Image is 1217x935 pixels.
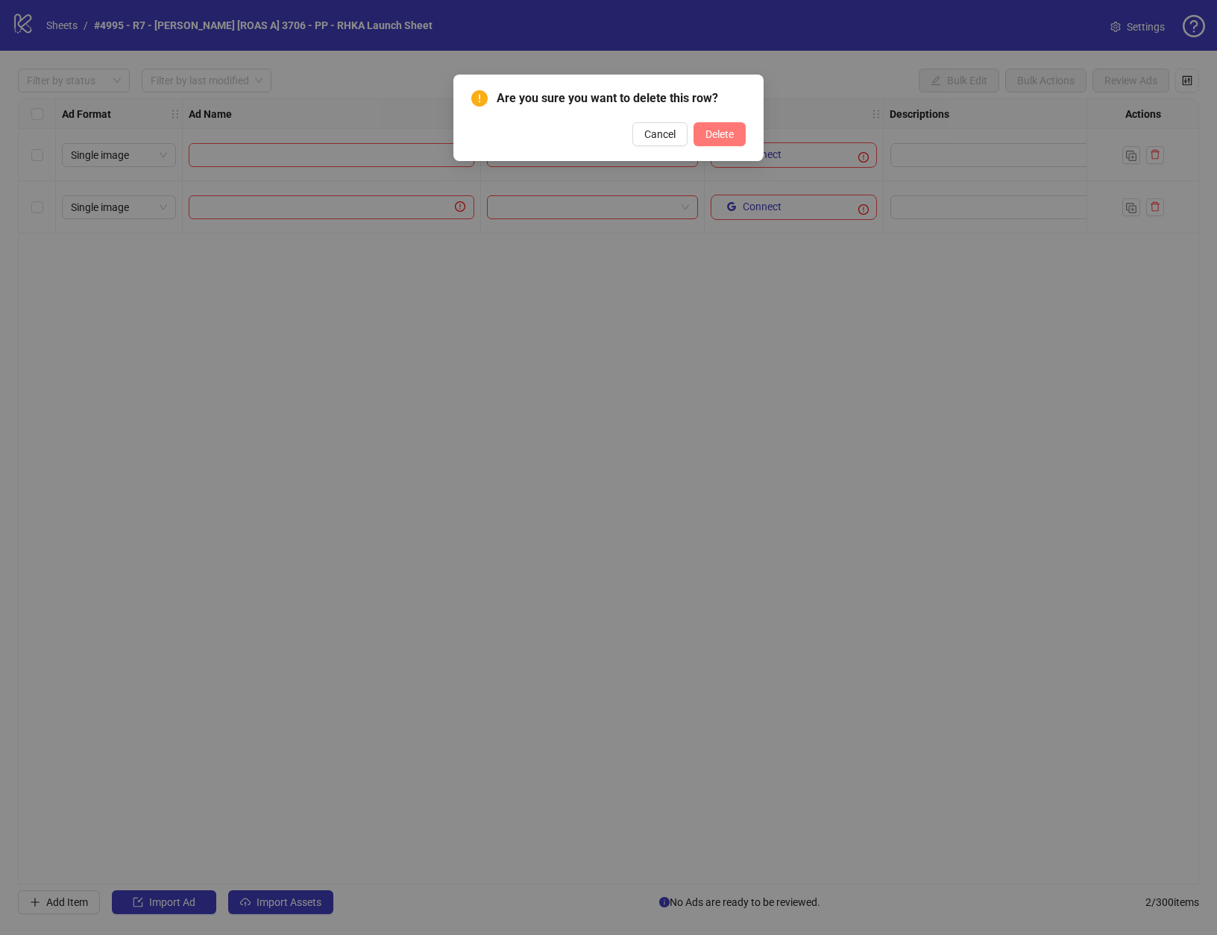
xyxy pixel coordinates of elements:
[644,128,676,140] span: Cancel
[471,90,488,107] span: exclamation-circle
[497,89,746,107] span: Are you sure you want to delete this row?
[632,122,688,146] button: Cancel
[694,122,746,146] button: Delete
[705,128,734,140] span: Delete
